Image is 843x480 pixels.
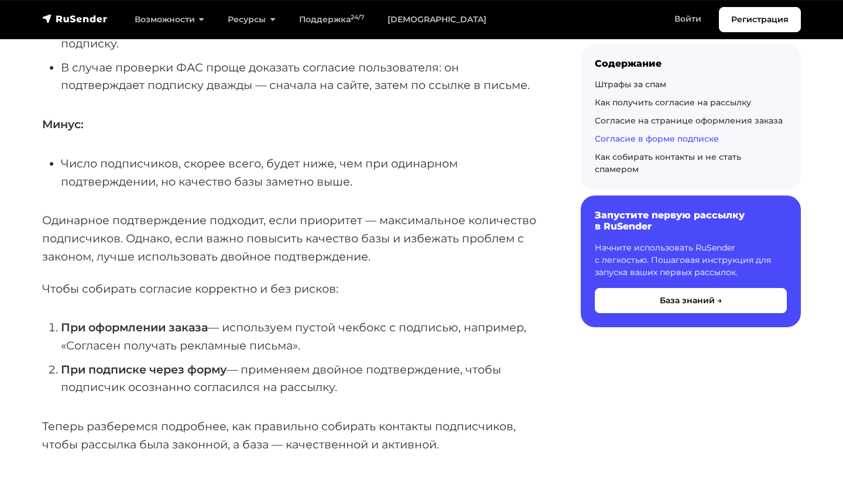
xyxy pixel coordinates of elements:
a: Возможности [123,8,216,32]
a: Как получить согласие на рассылку [595,97,751,108]
strong: Минус: [42,117,84,131]
div: Содержание [595,58,787,69]
a: Согласие на странице оформления заказа [595,115,783,126]
a: Ресурсы [216,8,287,32]
a: Согласие в форме подписке [595,133,719,144]
img: RuSender [42,13,108,25]
a: Поддержка24/7 [287,8,376,32]
strong: При оформлении заказа [61,320,208,334]
a: Регистрация [719,7,801,32]
p: Начните использовать RuSender с легкостью. Пошаговая инструкция для запуска ваших первых рассылок. [595,242,787,279]
li: В случае проверки ФАС проще доказать согласие пользователя: он подтверждает подписку дважды — сна... [61,59,543,94]
button: База знаний → [595,288,787,313]
li: — применяем двойное подтверждение, чтобы подписчик осознанно согласился на рассылку. [61,361,543,396]
a: Войти [663,7,713,31]
li: — используем пустой чекбокс с подписью, например, «Согласен получать рекламные письма». [61,318,543,354]
p: Теперь разберемся подробнее, как правильно собирать контакты подписчиков, чтобы рассылка была зак... [42,417,543,453]
sup: 24/7 [351,13,364,21]
p: Одинарное подтверждение подходит, если приоритет — максимальное количество подписчиков. Однако, е... [42,211,543,265]
a: Запустите первую рассылку в RuSender Начните использовать RuSender с легкостью. Пошаговая инструк... [581,196,801,327]
a: Как собирать контакты и не стать спамером [595,152,741,174]
li: Число подписчиков, скорее всего, будет ниже, чем при одинарном подтверждении, но качество базы за... [61,155,543,190]
strong: При подписке через форму [61,362,227,376]
p: Чтобы собирать согласие корректно и без рисков: [42,280,543,298]
h6: Запустите первую рассылку в RuSender [595,210,787,232]
a: [DEMOGRAPHIC_DATA] [376,8,498,32]
a: Штрафы за спам [595,79,666,90]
